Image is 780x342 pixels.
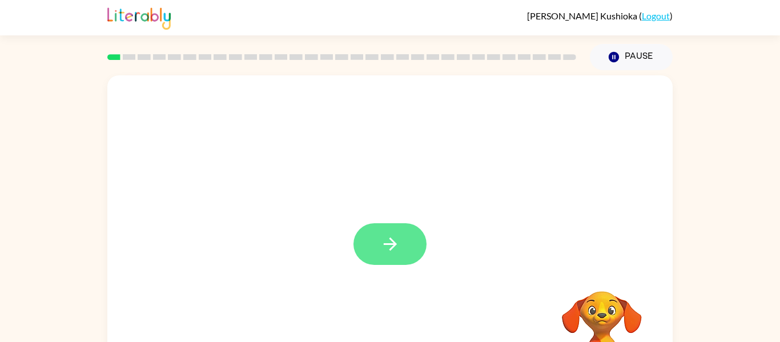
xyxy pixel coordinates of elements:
[107,5,171,30] img: Literably
[527,10,639,21] span: [PERSON_NAME] Kushioka
[642,10,670,21] a: Logout
[590,44,673,70] button: Pause
[527,10,673,21] div: ( )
